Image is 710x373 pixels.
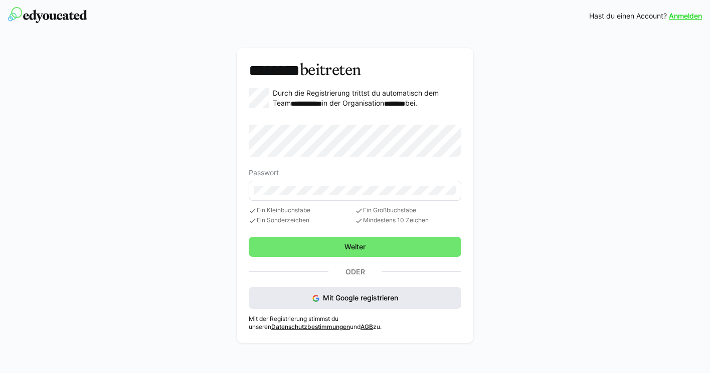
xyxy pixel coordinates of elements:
[249,315,461,331] p: Mit der Registrierung stimmst du unseren und zu.
[361,323,373,330] a: AGB
[249,287,461,309] button: Mit Google registrieren
[249,169,279,177] span: Passwort
[355,217,461,225] span: Mindestens 10 Zeichen
[355,207,461,215] span: Ein Großbuchstabe
[589,11,667,21] span: Hast du einen Account?
[249,217,355,225] span: Ein Sonderzeichen
[8,7,87,23] img: edyoucated
[669,11,702,21] a: Anmelden
[343,242,367,252] span: Weiter
[249,237,461,257] button: Weiter
[328,265,382,279] p: Oder
[271,323,350,330] a: Datenschutzbestimmungen
[249,60,461,80] h3: beitreten
[273,88,461,109] p: Durch die Registrierung trittst du automatisch dem Team in der Organisation bei.
[323,293,398,302] span: Mit Google registrieren
[249,207,355,215] span: Ein Kleinbuchstabe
